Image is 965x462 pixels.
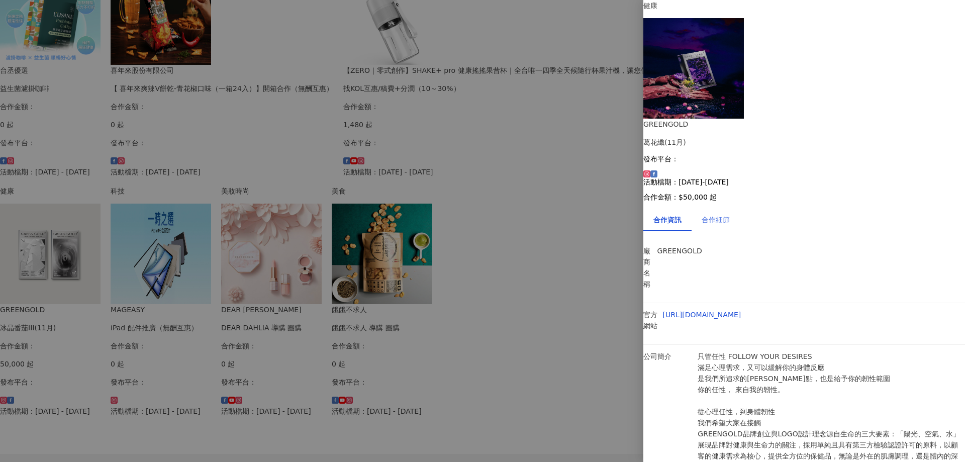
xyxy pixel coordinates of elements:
a: [URL][DOMAIN_NAME] [663,311,741,319]
p: 活動檔期：[DATE]-[DATE] [643,178,965,186]
p: 廠商名稱 [643,245,652,290]
img: 葛花纖 [643,18,744,119]
p: GREENGOLD [657,245,722,256]
div: 合作細節 [702,214,730,225]
div: GREENGOLD [643,119,965,130]
p: 發布平台： [643,155,965,163]
p: 合作金額： $50,000 起 [643,193,965,201]
p: 公司簡介 [643,351,693,362]
p: 官方網站 [643,309,658,331]
div: 合作資訊 [653,214,682,225]
div: 葛花纖(11月) [643,137,965,148]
